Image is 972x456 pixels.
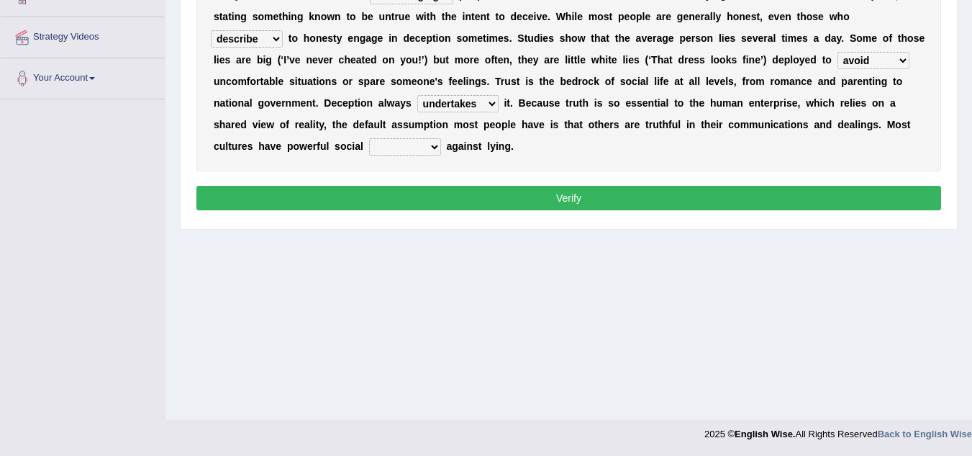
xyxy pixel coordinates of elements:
b: t [608,54,612,66]
b: o [291,32,298,44]
b: t [471,11,475,22]
b: h [566,11,572,22]
b: a [663,54,669,66]
b: m [264,11,273,22]
b: t [228,11,232,22]
b: e [528,11,534,22]
b: h [594,32,601,44]
b: h [445,11,451,22]
b: a [601,32,607,44]
b: d [511,11,517,22]
b: a [356,54,362,66]
b: e [451,11,457,22]
b: a [814,32,819,44]
b: e [745,11,751,22]
b: e [612,54,617,66]
b: t [609,11,613,22]
b: t [391,11,395,22]
b: e [919,32,925,44]
b: v [318,54,324,66]
b: c [415,32,421,44]
b: a [365,32,371,44]
b: d [534,32,540,44]
b: i [232,11,235,22]
b: a [636,32,642,44]
b: u [412,54,419,66]
b: o [350,11,356,22]
b: v [289,54,295,66]
button: Verify [196,186,941,210]
b: f [889,32,892,44]
b: w [578,32,586,44]
b: e [295,54,301,66]
b: e [409,32,415,44]
b: o [733,11,740,22]
b: e [245,54,251,66]
b: r [329,54,332,66]
b: p [618,11,624,22]
b: v [641,32,647,44]
b: t [483,32,486,44]
b: e [871,32,877,44]
b: r [701,11,704,22]
b: t [524,32,528,44]
b: s [699,54,705,66]
b: l [574,11,577,22]
b: n [316,32,322,44]
b: d [371,54,377,66]
b: e [475,11,481,22]
b: k [726,54,732,66]
b: t [362,54,365,66]
b: r [653,32,656,44]
b: n [445,32,451,44]
b: n [291,11,297,22]
b: r [550,54,553,66]
b: e [421,32,427,44]
b: l [773,32,776,44]
b: e [498,54,504,66]
b: t [346,11,350,22]
b: S [517,32,524,44]
b: h [837,11,844,22]
b: s [604,11,609,22]
b: r [470,54,473,66]
b: u [379,11,386,22]
b: ) [763,54,767,66]
b: h [618,32,624,44]
b: t [278,11,282,22]
b: i [217,54,219,66]
b: w [591,54,599,66]
b: t [496,11,499,22]
b: ! [418,54,422,66]
b: o [856,32,863,44]
b: o [321,11,327,22]
a: Your Account [1,58,165,94]
b: r [662,11,666,22]
b: i [486,32,489,44]
b: e [322,32,327,44]
b: e [350,54,356,66]
b: o [843,11,850,22]
b: t [333,32,337,44]
b: n [335,11,341,22]
b: t [442,11,445,22]
b: a [768,32,773,44]
b: e [404,11,410,22]
b: n [391,32,398,44]
b: ’ [286,54,289,66]
b: t [571,54,574,66]
b: t [669,54,673,66]
b: o [439,32,445,44]
b: n [785,11,791,22]
b: d [678,54,684,66]
b: e [348,32,353,44]
b: n [353,32,360,44]
b: i [722,32,725,44]
b: e [365,54,371,66]
b: s [914,32,919,44]
b: e [324,54,330,66]
b: o [406,54,412,66]
b: S [850,32,856,44]
b: o [883,32,889,44]
b: i [263,54,265,66]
